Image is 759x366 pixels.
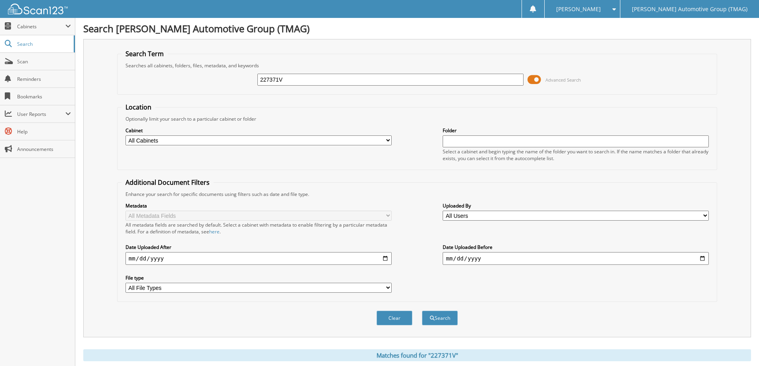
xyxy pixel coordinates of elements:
[126,252,392,265] input: start
[83,349,751,361] div: Matches found for "227371V"
[126,127,392,134] label: Cabinet
[17,146,71,153] span: Announcements
[443,148,709,162] div: Select a cabinet and begin typing the name of the folder you want to search in. If the name match...
[122,178,214,187] legend: Additional Document Filters
[8,4,68,14] img: scan123-logo-white.svg
[83,22,751,35] h1: Search [PERSON_NAME] Automotive Group (TMAG)
[126,221,392,235] div: All metadata fields are searched by default. Select a cabinet with metadata to enable filtering b...
[126,244,392,251] label: Date Uploaded After
[377,311,412,325] button: Clear
[122,62,713,69] div: Searches all cabinets, folders, files, metadata, and keywords
[122,49,168,58] legend: Search Term
[545,77,581,83] span: Advanced Search
[17,41,70,47] span: Search
[17,76,71,82] span: Reminders
[126,274,392,281] label: File type
[126,202,392,209] label: Metadata
[17,111,65,117] span: User Reports
[556,7,601,12] span: [PERSON_NAME]
[17,128,71,135] span: Help
[443,127,709,134] label: Folder
[122,103,155,112] legend: Location
[443,252,709,265] input: end
[17,23,65,30] span: Cabinets
[122,115,713,122] div: Optionally limit your search to a particular cabinet or folder
[632,7,747,12] span: [PERSON_NAME] Automotive Group (TMAG)
[443,202,709,209] label: Uploaded By
[17,93,71,100] span: Bookmarks
[122,191,713,198] div: Enhance your search for specific documents using filters such as date and file type.
[209,228,220,235] a: here
[422,311,458,325] button: Search
[443,244,709,251] label: Date Uploaded Before
[17,58,71,65] span: Scan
